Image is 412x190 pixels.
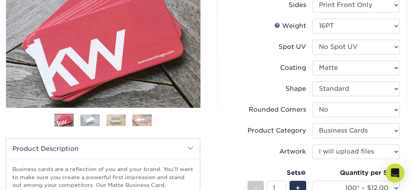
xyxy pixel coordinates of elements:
div: Rounded Corners [249,105,306,114]
div: Coating [280,63,306,73]
img: Business Cards 01 [54,111,74,130]
img: Business Cards 03 [106,114,126,126]
div: Open Intercom Messenger [386,164,404,182]
div: Shape [286,84,306,93]
div: Sides [289,0,306,10]
div: Sets [248,168,306,178]
div: Weight [274,21,306,31]
div: Quantity per Set [312,168,400,178]
div: Artwork [279,147,306,156]
img: Business Cards 04 [132,114,152,126]
h2: Product Description [6,139,200,159]
div: Product Category [248,126,306,135]
div: Spot UV [279,42,306,52]
img: Business Cards 02 [80,114,100,126]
